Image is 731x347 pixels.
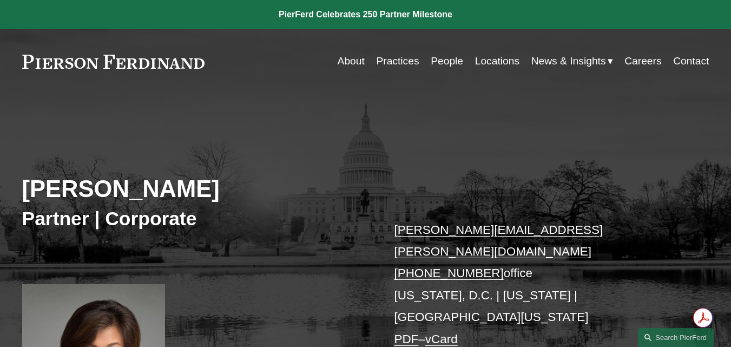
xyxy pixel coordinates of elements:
[673,51,709,71] a: Contact
[638,328,714,347] a: Search this site
[531,51,613,71] a: folder dropdown
[394,223,603,258] a: [PERSON_NAME][EMAIL_ADDRESS][PERSON_NAME][DOMAIN_NAME]
[338,51,365,71] a: About
[376,51,419,71] a: Practices
[22,207,366,231] h3: Partner | Corporate
[394,332,418,346] a: PDF
[531,52,606,71] span: News & Insights
[431,51,463,71] a: People
[425,332,458,346] a: vCard
[624,51,661,71] a: Careers
[394,266,503,280] a: [PHONE_NUMBER]
[22,175,366,204] h2: [PERSON_NAME]
[475,51,519,71] a: Locations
